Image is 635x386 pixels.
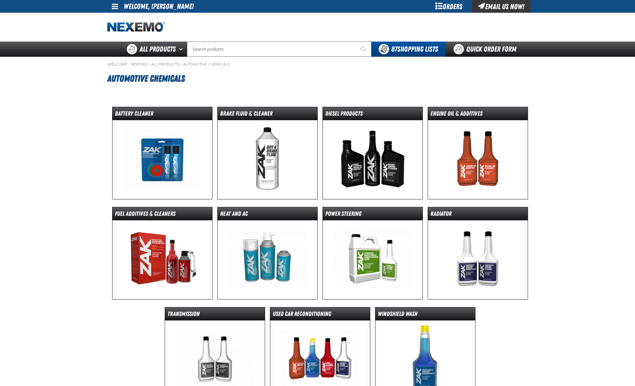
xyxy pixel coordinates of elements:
[218,110,317,120] dt: Brake Fluid & Cleaner
[325,220,420,299] img: Power Steering
[218,210,317,220] dt: Heat and AC
[428,110,528,120] dt: Engine Oil & Additives
[219,120,315,199] img: Brake Fluid & Cleaner
[217,107,318,199] a: Brake Fluid & Cleaner
[112,110,212,120] dt: Battery Cleaner
[112,207,212,300] a: Fuel Additives & Cleaners
[165,310,265,320] dt: Transmission
[430,220,526,299] img: Radiator
[183,62,230,67] a: Automotive Chemicals
[107,22,165,32] a: Home
[112,210,212,220] dt: Fuel Additives & Cleaners
[428,210,528,220] dt: Radiator
[323,110,423,120] dt: Diesel Products
[323,210,423,220] dt: Power Steering
[428,207,528,300] a: Radiator
[177,42,187,57] button: Open All Products pages
[187,42,371,57] input: Search
[151,62,179,67] a: All Products
[391,45,438,53] span: Shopping Lists
[323,207,423,300] a: Power Steering
[114,120,210,199] img: Battery Cleaner
[114,220,210,299] img: Fuel Additives & Cleaners
[325,120,420,199] img: Diesel Products
[371,42,445,57] button: You have 87 Shopping Lists. Open to view details
[107,62,528,67] nav: Breadcrumbs
[107,70,528,87] h1: Automotive Chemicals
[428,107,528,199] a: Engine Oil & Additives
[112,107,212,199] a: Battery Cleaner
[148,62,150,67] span: /
[107,22,165,32] img: Nexemo logo
[180,62,182,67] span: /
[391,45,397,53] strong: 87
[356,42,371,57] button: Start Searching
[430,120,526,199] img: Engine Oil & Additives
[217,207,318,300] a: Heat and AC
[323,107,423,199] a: Diesel Products
[375,310,475,320] dt: Windshield Wash
[140,44,176,55] span: All Products
[219,220,315,299] img: Heat and AC
[445,42,528,57] a: Quick Order Form
[107,62,147,67] a: Welcome - Nexemo
[270,310,370,320] dt: Used Car Reconditioning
